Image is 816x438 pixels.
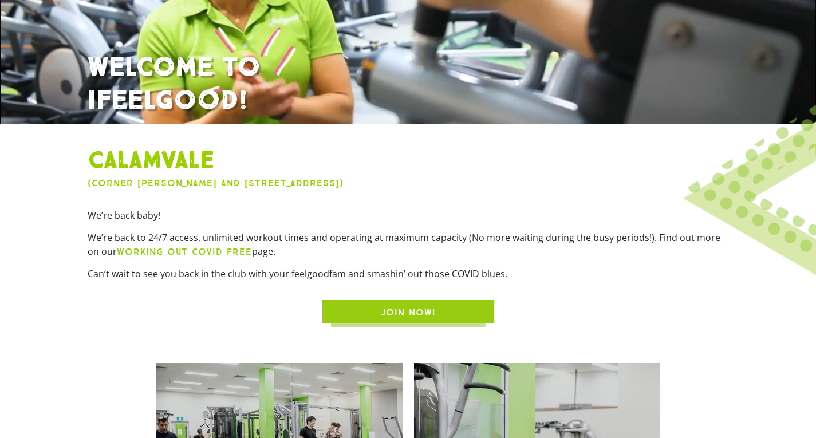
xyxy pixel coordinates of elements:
[88,267,729,281] p: Can’t wait to see you back in the club with your feelgoodfam and smashin’ out those COVID blues.
[381,306,436,319] span: JOIN NOW!
[117,245,252,258] a: WORKING OUT COVID FREE
[88,231,729,259] p: We’re back to 24/7 access, unlimited workout times and operating at maximum capacity (No more wai...
[322,300,494,323] a: JOIN NOW!
[117,246,252,257] b: WORKING OUT COVID FREE
[88,52,729,117] h1: WELCOME TO IFEELGOOD!
[88,177,344,188] a: (Corner [PERSON_NAME] and [STREET_ADDRESS])
[88,147,729,176] h1: Calamvale
[88,208,729,222] p: We’re back baby!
